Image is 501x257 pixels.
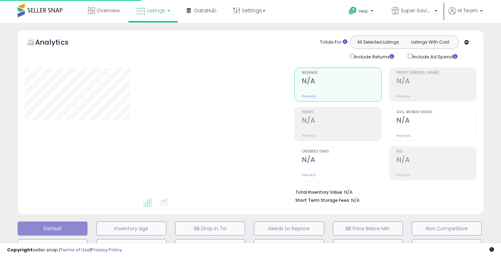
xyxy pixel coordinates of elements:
button: All Selected Listings [352,38,404,47]
li: N/A [295,187,471,196]
small: Prev: N/A [302,94,316,98]
small: Prev: N/A [302,134,316,138]
span: Listings [147,7,165,14]
div: Include Ad Spend [403,52,469,60]
h2: N/A [302,116,381,126]
span: N/A [351,197,360,204]
small: Prev: N/A [397,173,410,177]
button: Selling @ Max [96,239,166,253]
span: Overview [97,7,120,14]
span: Profit [302,110,381,114]
span: ROI [397,150,476,154]
strong: Copyright [7,246,33,253]
small: Prev: N/A [397,94,410,98]
span: Help [359,8,368,14]
button: 30 Day Decrease [254,239,324,253]
span: Profit [PERSON_NAME] [397,71,476,75]
button: Without MinMax [333,239,403,253]
a: Terms of Use [60,246,90,253]
h2: N/A [397,156,476,165]
div: seller snap | | [7,247,122,253]
span: Avg. Buybox Share [397,110,476,114]
span: Revenue [302,71,381,75]
h5: Analytics [35,37,82,49]
h2: N/A [302,156,381,165]
h2: N/A [302,77,381,86]
button: BB Drop in 7d [175,221,245,236]
div: Totals For [320,39,347,46]
b: Total Inventory Value: [295,189,343,195]
span: Super Savings Now (NEW) [401,7,432,14]
h2: N/A [397,116,476,126]
button: Inventory Age [96,221,166,236]
span: DataHub [194,7,217,14]
button: Default [18,221,88,236]
button: Items Being Repriced [175,239,245,253]
button: Top Sellers [18,239,88,253]
h2: N/A [397,77,476,86]
small: Prev: N/A [397,134,410,138]
button: Listings With Cost [404,38,456,47]
b: Short Term Storage Fees: [295,197,350,203]
span: Ordered Items [302,150,381,154]
button: RPR [412,239,482,253]
a: Hi Team [449,7,483,23]
small: Prev: N/A [302,173,316,177]
span: Hi Team [458,7,478,14]
button: BB Price Below Min [333,221,403,236]
a: Privacy Policy [91,246,122,253]
div: Include Returns [345,52,403,60]
button: Needs to Reprice [254,221,324,236]
a: Help [343,1,380,23]
i: Get Help [348,6,357,15]
button: Non Competitive [412,221,482,236]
